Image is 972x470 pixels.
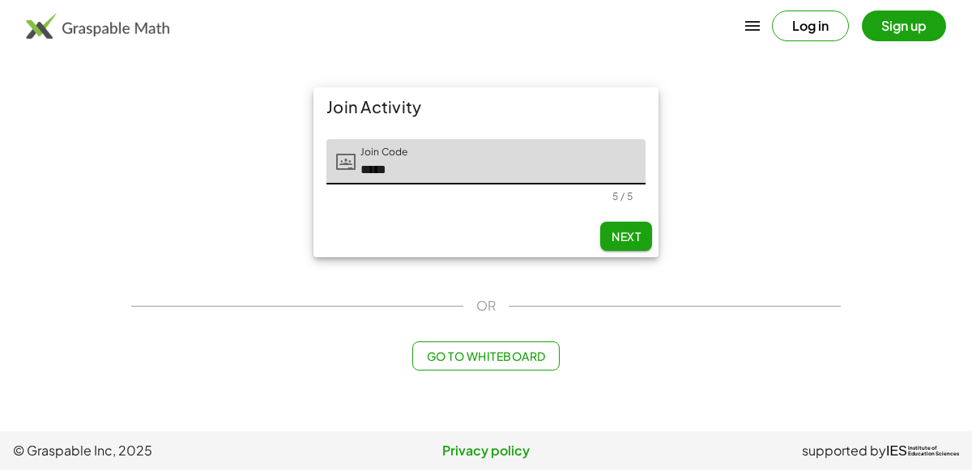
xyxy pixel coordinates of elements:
[426,349,545,363] span: Go to Whiteboard
[328,441,643,460] a: Privacy policy
[772,11,849,41] button: Log in
[802,441,886,460] span: supported by
[908,446,959,457] span: Institute of Education Sciences
[886,441,959,460] a: IESInstitute ofEducation Sciences
[612,229,641,243] span: Next
[886,443,907,459] span: IES
[600,222,652,251] button: Next
[862,11,946,41] button: Sign up
[476,296,496,315] span: OR
[13,441,328,460] span: © Graspable Inc, 2025
[313,87,659,126] div: Join Activity
[612,190,633,202] div: 5 / 5
[412,341,559,370] button: Go to Whiteboard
